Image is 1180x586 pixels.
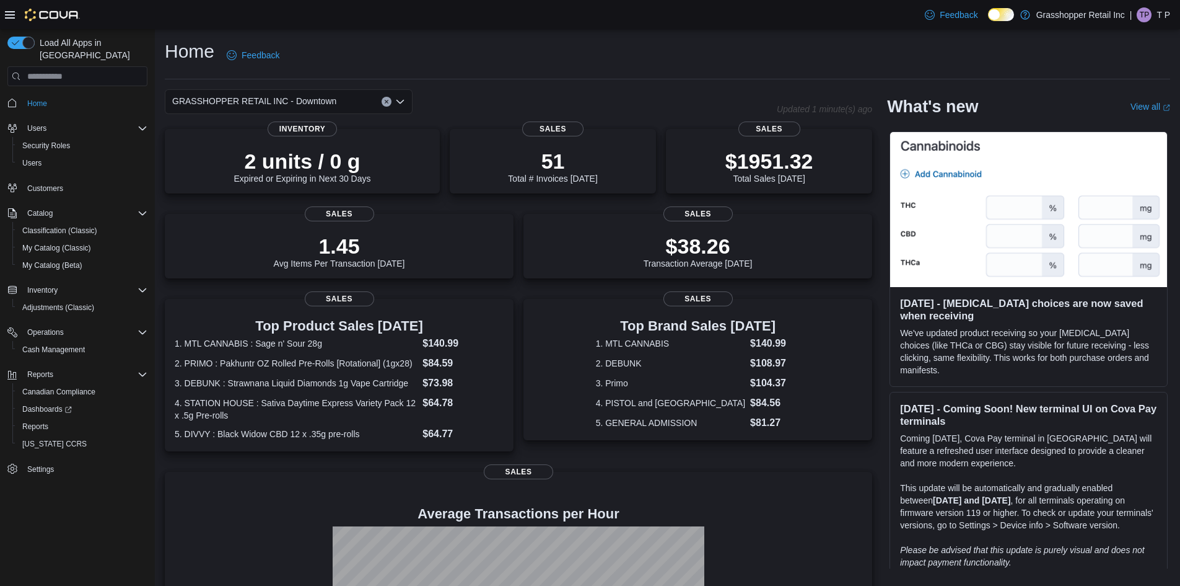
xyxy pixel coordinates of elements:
dt: 4. STATION HOUSE : Sativa Daytime Express Variety Pack 12 x .5g Pre-rolls [175,397,417,422]
img: Cova [25,9,80,21]
p: $38.26 [644,234,753,259]
p: $1951.32 [725,149,813,174]
button: Cash Management [12,341,152,358]
span: Sales [738,122,800,136]
a: Feedback [222,43,284,68]
button: Catalog [22,206,58,221]
span: Inventory [268,122,337,136]
button: Classification (Classic) [12,222,152,239]
span: Adjustments (Classic) [22,303,94,313]
p: 2 units / 0 g [234,149,371,174]
dd: $104.37 [750,376,800,391]
dt: 1. MTL CANNABIS : Sage n' Sour 28g [175,337,417,350]
div: Transaction Average [DATE] [644,234,753,269]
span: Classification (Classic) [22,226,97,236]
h1: Home [165,39,214,64]
h3: Top Product Sales [DATE] [175,319,504,334]
span: Users [27,123,46,133]
p: Coming [DATE], Cova Pay terminal in [GEOGRAPHIC_DATA] will feature a refreshed user interface des... [900,432,1157,469]
span: Catalog [27,208,53,218]
button: Canadian Compliance [12,383,152,401]
span: Inventory [22,283,147,298]
span: Reports [17,419,147,434]
div: Expired or Expiring in Next 30 Days [234,149,371,184]
button: Adjustments (Classic) [12,299,152,316]
p: 51 [508,149,597,174]
a: Canadian Compliance [17,384,100,399]
span: Canadian Compliance [22,387,95,397]
span: Cash Management [17,342,147,357]
dt: 2. PRIMO : Pakhuntr OZ Rolled Pre-Rolls [Rotational] (1gx28) [175,357,417,370]
dt: 3. Primo [596,377,745,389]
span: My Catalog (Beta) [22,260,82,270]
dd: $140.99 [750,336,800,351]
a: Classification (Classic) [17,223,102,238]
button: My Catalog (Classic) [12,239,152,257]
p: | [1130,7,1132,22]
span: My Catalog (Classic) [17,241,147,255]
h3: [DATE] - [MEDICAL_DATA] choices are now saved when receiving [900,297,1157,322]
span: Customers [22,180,147,196]
dt: 4. PISTOL and [GEOGRAPHIC_DATA] [596,397,745,409]
p: We've updated product receiving so your [MEDICAL_DATA] choices (like THCa or CBG) stay visible fo... [900,327,1157,376]
span: Home [27,99,47,109]
p: This update will be automatically and gradually enabled between , for all terminals operating on ... [900,482,1157,531]
h4: Average Transactions per Hour [175,507,862,522]
input: Dark Mode [988,8,1014,21]
dt: 3. DEBUNK : Strawnana Liquid Diamonds 1g Vape Cartridge [175,377,417,389]
button: Reports [12,418,152,435]
h2: What's new [887,97,978,117]
span: Load All Apps in [GEOGRAPHIC_DATA] [35,37,147,61]
button: Reports [2,366,152,383]
span: Operations [27,327,64,337]
em: Please be advised that this update is purely visual and does not impact payment functionality. [900,545,1145,567]
a: View allExternal link [1130,102,1170,112]
div: Total Sales [DATE] [725,149,813,184]
svg: External link [1163,104,1170,112]
button: Settings [2,460,152,478]
dd: $81.27 [750,415,800,430]
strong: [DATE] and [DATE] [933,495,1010,505]
div: Total # Invoices [DATE] [508,149,597,184]
span: Customers [27,184,63,193]
button: Users [22,121,51,136]
span: Reports [27,370,53,380]
button: Catalog [2,205,152,222]
span: Feedback [242,49,279,61]
span: Adjustments (Classic) [17,300,147,315]
span: Users [22,121,147,136]
button: Home [2,94,152,112]
span: Reports [22,367,147,382]
span: Security Roles [17,138,147,153]
p: Grasshopper Retail Inc [1036,7,1125,22]
button: Security Roles [12,137,152,154]
a: Dashboards [17,402,77,417]
span: Classification (Classic) [17,223,147,238]
button: Operations [22,325,69,340]
button: Customers [2,179,152,197]
h3: [DATE] - Coming Soon! New terminal UI on Cova Pay terminals [900,402,1157,427]
span: Sales [663,291,733,306]
span: Washington CCRS [17,437,147,451]
span: Settings [22,461,147,477]
a: Reports [17,419,53,434]
a: Security Roles [17,138,75,153]
span: Sales [305,291,374,306]
span: My Catalog (Beta) [17,258,147,273]
span: Security Roles [22,141,70,151]
button: Users [2,120,152,137]
dt: 5. GENERAL ADMISSION [596,417,745,429]
span: Users [17,156,147,171]
button: My Catalog (Beta) [12,257,152,274]
a: [US_STATE] CCRS [17,437,92,451]
a: Customers [22,181,68,196]
span: Sales [484,464,553,479]
dt: 1. MTL CANNABIS [596,337,745,350]
span: Settings [27,464,54,474]
a: Home [22,96,52,111]
span: Sales [663,206,733,221]
button: Clear input [382,97,391,107]
div: Avg Items Per Transaction [DATE] [274,234,405,269]
a: Users [17,156,46,171]
h3: Top Brand Sales [DATE] [596,319,800,334]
